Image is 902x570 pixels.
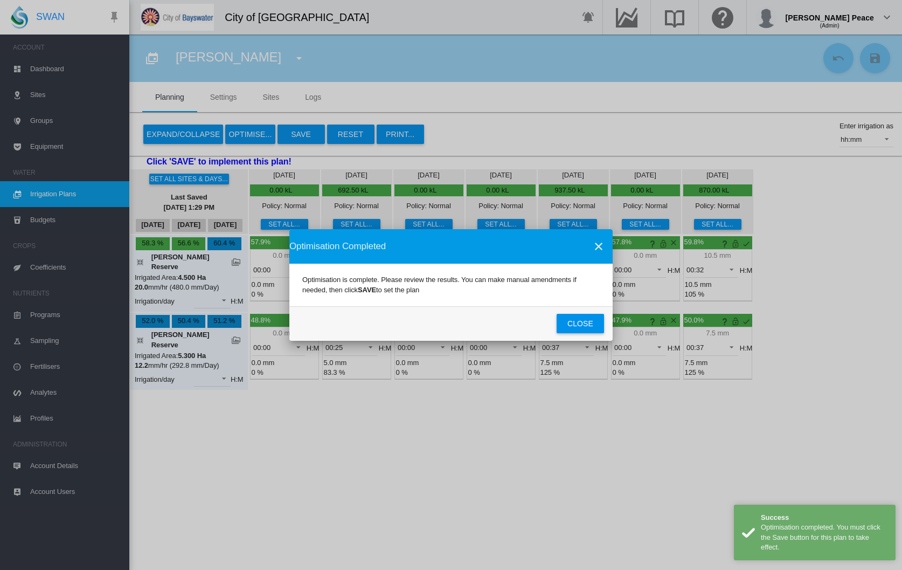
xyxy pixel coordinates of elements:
span: Optimisation Completed [289,240,386,253]
div: Optimisation completed. You must click the Save button for this plan to take effect. [761,523,887,552]
button: Close [557,314,604,333]
b: SAVE [358,286,376,294]
div: Success [761,513,887,523]
button: icon-close [588,236,609,257]
md-dialog: Optimisation is ... [289,229,613,340]
md-icon: icon-close [592,240,605,253]
p: Optimisation is complete. Please review the results. You can make manual amendments if needed, th... [302,275,600,294]
div: Success Optimisation completed. You must click the Save button for this plan to take effect. [734,505,896,560]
